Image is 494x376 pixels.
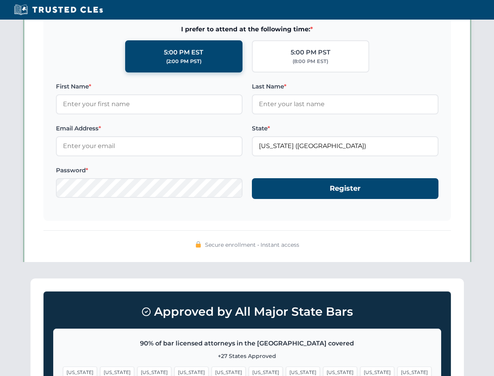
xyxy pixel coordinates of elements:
[56,124,243,133] label: Email Address
[56,94,243,114] input: Enter your first name
[56,82,243,91] label: First Name
[53,301,441,322] h3: Approved by All Major State Bars
[293,58,328,65] div: (8:00 PM EST)
[195,241,201,248] img: 🔒
[12,4,105,16] img: Trusted CLEs
[252,94,438,114] input: Enter your last name
[56,24,438,34] span: I prefer to attend at the following time:
[56,166,243,175] label: Password
[252,178,438,199] button: Register
[252,124,438,133] label: State
[252,136,438,156] input: Florida (FL)
[166,58,201,65] div: (2:00 PM PST)
[164,47,203,58] div: 5:00 PM EST
[63,338,431,349] p: 90% of bar licensed attorneys in the [GEOGRAPHIC_DATA] covered
[291,47,331,58] div: 5:00 PM PST
[56,136,243,156] input: Enter your email
[205,240,299,249] span: Secure enrollment • Instant access
[252,82,438,91] label: Last Name
[63,352,431,360] p: +27 States Approved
